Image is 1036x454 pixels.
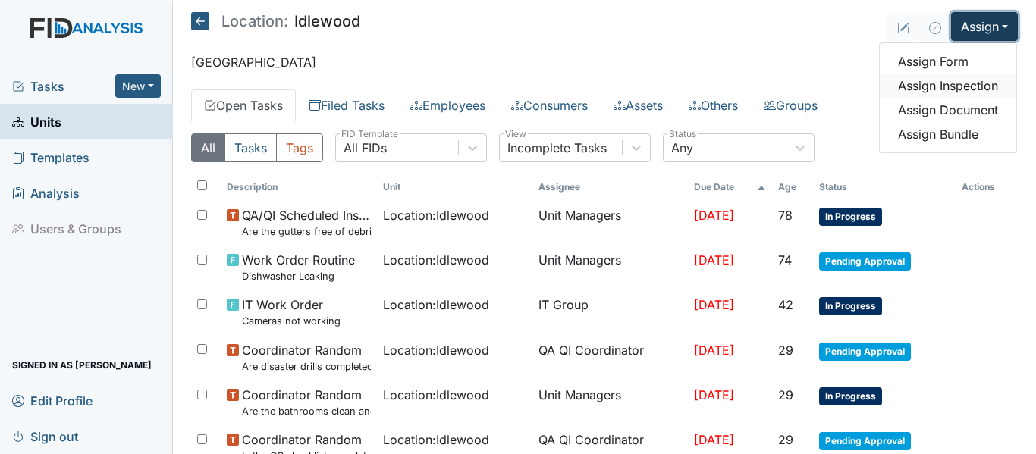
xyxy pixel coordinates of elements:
[819,252,911,271] span: Pending Approval
[532,174,688,200] th: Assignee
[276,133,323,162] button: Tags
[221,174,376,200] th: Toggle SortBy
[694,297,734,312] span: [DATE]
[532,245,688,290] td: Unit Managers
[778,208,793,223] span: 78
[383,251,489,269] span: Location : Idlewood
[242,341,370,374] span: Coordinator Random Are disaster drills completed as scheduled?
[383,206,489,224] span: Location : Idlewood
[383,296,489,314] span: Location : Idlewood
[880,122,1016,146] a: Assign Bundle
[191,133,225,162] button: All
[819,208,882,226] span: In Progress
[12,77,115,95] a: Tasks
[242,314,341,328] small: Cameras not working
[778,297,793,312] span: 42
[671,139,693,157] div: Any
[296,89,397,121] a: Filed Tasks
[12,110,61,133] span: Units
[819,387,882,405] span: In Progress
[688,174,772,200] th: Toggle SortBy
[191,133,323,162] div: Type filter
[12,389,93,412] span: Edit Profile
[778,343,793,358] span: 29
[694,387,734,402] span: [DATE]
[880,98,1016,122] a: Assign Document
[532,335,688,380] td: QA QI Coordinator
[532,200,688,245] td: Unit Managers
[772,174,814,200] th: Toggle SortBy
[242,359,370,374] small: Are disaster drills completed as scheduled?
[694,432,734,447] span: [DATE]
[383,341,489,359] span: Location : Idlewood
[601,89,676,121] a: Assets
[115,74,161,98] button: New
[819,343,911,361] span: Pending Approval
[12,146,89,169] span: Templates
[191,89,296,121] a: Open Tasks
[242,251,355,283] span: Work Order Routine Dishwasher Leaking
[951,12,1018,41] button: Assign
[224,133,277,162] button: Tasks
[498,89,601,121] a: Consumers
[676,89,751,121] a: Others
[880,74,1016,98] a: Assign Inspection
[221,14,288,29] span: Location:
[694,343,734,358] span: [DATE]
[242,224,370,239] small: Are the gutters free of debris?
[242,386,370,418] span: Coordinator Random Are the bathrooms clean and in good repair?
[532,290,688,334] td: IT Group
[819,297,882,315] span: In Progress
[344,139,387,157] div: All FIDs
[813,174,955,200] th: Toggle SortBy
[12,424,78,448] span: Sign out
[397,89,498,121] a: Employees
[197,180,207,190] input: Toggle All Rows Selected
[694,252,734,268] span: [DATE]
[778,387,793,402] span: 29
[242,404,370,418] small: Are the bathrooms clean and in good repair?
[532,380,688,424] td: Unit Managers
[12,181,80,205] span: Analysis
[191,12,360,30] h5: Idlewood
[507,139,607,157] div: Incomplete Tasks
[383,431,489,449] span: Location : Idlewood
[778,252,792,268] span: 74
[242,269,355,283] small: Dishwasher Leaking
[880,49,1016,74] a: Assign Form
[694,208,734,223] span: [DATE]
[778,432,793,447] span: 29
[956,174,1018,200] th: Actions
[819,432,911,450] span: Pending Approval
[242,206,370,239] span: QA/QI Scheduled Inspection Are the gutters free of debris?
[12,353,152,377] span: Signed in as [PERSON_NAME]
[191,53,1018,71] p: [GEOGRAPHIC_DATA]
[383,386,489,404] span: Location : Idlewood
[242,296,341,328] span: IT Work Order Cameras not working
[751,89,830,121] a: Groups
[377,174,532,200] th: Toggle SortBy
